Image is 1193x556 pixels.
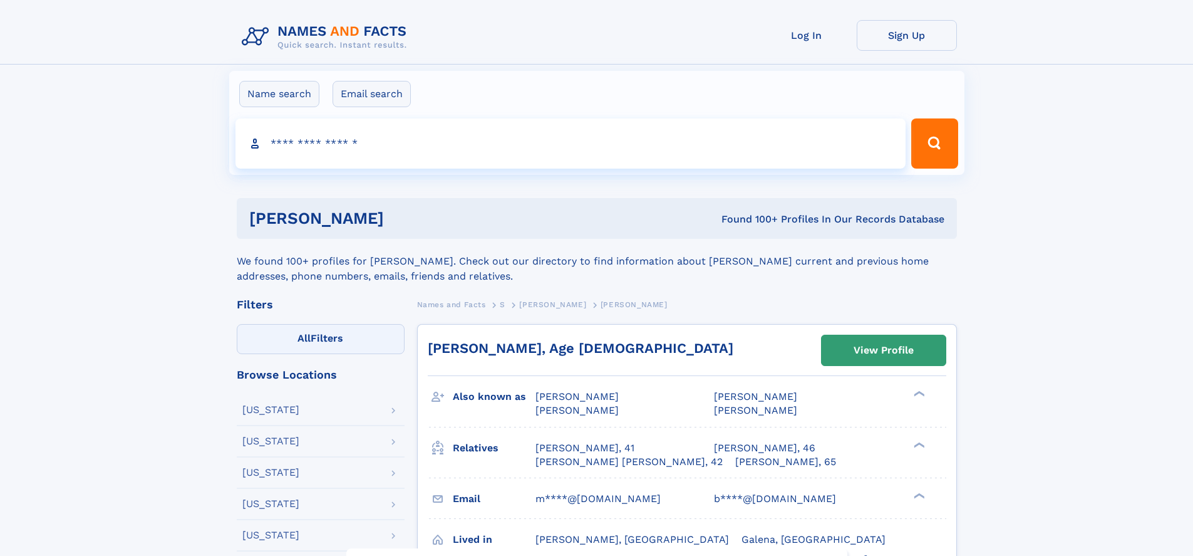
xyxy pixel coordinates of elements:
span: [PERSON_NAME] [601,300,668,309]
a: Names and Facts [417,296,486,312]
a: Sign Up [857,20,957,51]
div: [US_STATE] [242,436,299,446]
div: View Profile [854,336,914,365]
div: [US_STATE] [242,468,299,478]
div: ❯ [911,390,926,398]
span: Galena, [GEOGRAPHIC_DATA] [741,533,886,545]
span: S [500,300,505,309]
a: S [500,296,505,312]
a: [PERSON_NAME] [PERSON_NAME], 42 [535,455,723,469]
button: Search Button [911,118,958,169]
span: [PERSON_NAME], [GEOGRAPHIC_DATA] [535,533,729,545]
div: Browse Locations [237,369,405,380]
a: [PERSON_NAME] [519,296,586,312]
a: [PERSON_NAME], 41 [535,441,634,455]
span: [PERSON_NAME] [535,404,619,416]
input: search input [235,118,906,169]
div: [US_STATE] [242,530,299,540]
div: Found 100+ Profiles In Our Records Database [552,212,944,226]
div: ❯ [911,441,926,449]
span: [PERSON_NAME] [714,404,797,416]
span: [PERSON_NAME] [519,300,586,309]
div: [US_STATE] [242,499,299,509]
label: Name search [239,81,319,107]
div: We found 100+ profiles for [PERSON_NAME]. Check out our directory to find information about [PERS... [237,239,957,284]
a: Log In [757,20,857,51]
h3: Lived in [453,529,535,550]
h3: Relatives [453,438,535,459]
div: Filters [237,299,405,310]
div: ❯ [911,491,926,500]
a: [PERSON_NAME], 65 [735,455,836,469]
a: [PERSON_NAME], Age [DEMOGRAPHIC_DATA] [428,340,733,356]
div: [US_STATE] [242,405,299,415]
span: All [297,332,311,344]
h1: [PERSON_NAME] [249,211,553,226]
h3: Also known as [453,386,535,407]
a: View Profile [822,335,946,365]
h3: Email [453,488,535,510]
span: [PERSON_NAME] [535,391,619,402]
span: [PERSON_NAME] [714,391,797,402]
label: Filters [237,324,405,354]
a: [PERSON_NAME], 46 [714,441,815,455]
img: Logo Names and Facts [237,20,417,54]
label: Email search [333,81,411,107]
